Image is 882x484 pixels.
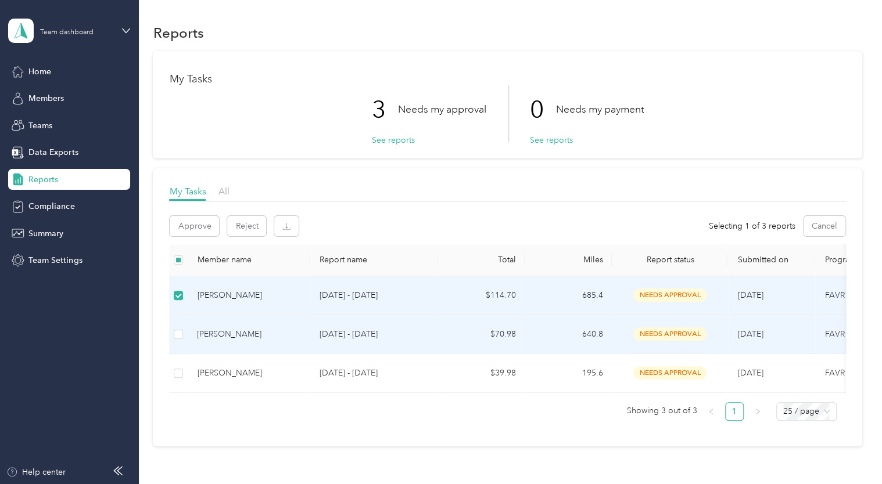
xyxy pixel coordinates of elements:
span: Members [28,92,64,104]
span: Teams [28,120,52,132]
h1: My Tasks [169,73,845,85]
li: Next Page [748,402,767,421]
div: Member name [197,255,300,265]
p: 3 [371,85,397,134]
p: Needs my approval [397,102,486,117]
p: 0 [529,85,555,134]
div: [PERSON_NAME] [197,367,300,380]
iframe: Everlance-gr Chat Button Frame [817,419,882,484]
span: Data Exports [28,146,78,158]
li: Previous Page [702,402,720,421]
button: right [748,402,767,421]
span: My Tasks [169,186,206,197]
div: Total [447,255,515,265]
a: 1 [726,403,743,420]
th: Report name [310,244,438,276]
button: Reject [227,216,266,236]
div: Team dashboard [40,29,94,36]
td: 640.8 [525,315,612,354]
button: Help center [6,466,66,478]
td: 685.4 [525,276,612,315]
span: 25 / page [783,403,830,420]
span: Selecting 1 of 3 reports [709,220,795,232]
button: left [702,402,720,421]
button: See reports [371,134,414,146]
td: $70.98 [438,315,525,354]
span: Compliance [28,200,74,212]
th: Submitted on [728,244,815,276]
td: $114.70 [438,276,525,315]
span: [DATE] [737,329,763,339]
span: Showing 3 out of 3 [627,402,697,420]
span: Reports [28,174,58,186]
span: [DATE] [737,290,763,300]
button: Cancel [804,216,845,236]
button: Approve [170,216,219,236]
span: needs approval [633,327,707,341]
li: 1 [725,402,744,421]
button: See reports [529,134,572,146]
td: $39.98 [438,354,525,393]
p: [DATE] - [DATE] [319,289,428,302]
span: Team Settings [28,254,82,266]
div: Page Size [776,402,837,421]
div: [PERSON_NAME] [197,289,300,302]
h1: Reports [153,27,203,39]
span: needs approval [633,366,707,380]
span: Report status [621,255,719,265]
span: All [218,186,229,197]
span: left [708,408,715,415]
span: right [754,408,761,415]
td: 195.6 [525,354,612,393]
p: [DATE] - [DATE] [319,328,428,341]
span: Home [28,66,51,78]
p: Needs my payment [555,102,643,117]
span: [DATE] [737,368,763,378]
span: Summary [28,227,63,240]
div: Miles [534,255,603,265]
span: needs approval [633,288,707,302]
div: [PERSON_NAME] [197,328,300,341]
p: [DATE] - [DATE] [319,367,428,380]
th: Member name [188,244,310,276]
